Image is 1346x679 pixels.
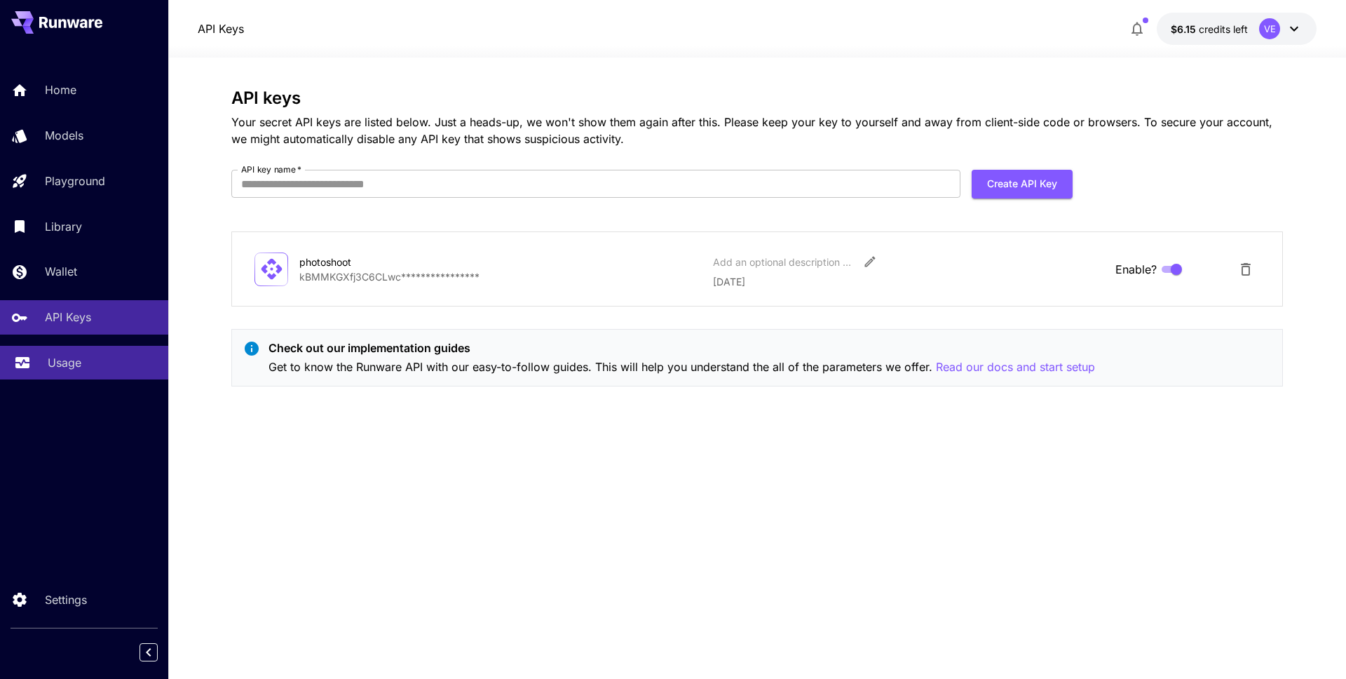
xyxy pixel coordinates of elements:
button: Create API Key [972,170,1073,199]
label: API key name [241,163,301,175]
p: Your secret API keys are listed below. Just a heads-up, we won't show them again after this. Plea... [231,114,1283,147]
p: Get to know the Runware API with our easy-to-follow guides. This will help you understand the all... [268,358,1095,376]
span: Enable? [1115,261,1157,278]
button: Read our docs and start setup [936,358,1095,376]
nav: breadcrumb [198,20,244,37]
p: Home [45,81,76,98]
span: $6.15 [1171,23,1199,35]
p: Playground [45,173,105,189]
p: Library [45,218,82,235]
span: credits left [1199,23,1248,35]
div: Add an optional description or comment [713,255,853,269]
div: $6.1495 [1171,22,1248,36]
p: Models [45,127,83,144]
h3: API keys [231,88,1283,108]
p: Usage [48,354,81,371]
div: photoshoot [299,255,440,269]
button: Edit [857,249,883,274]
p: Check out our implementation guides [268,339,1095,356]
p: Settings [45,591,87,608]
p: [DATE] [713,274,1104,289]
p: Wallet [45,263,77,280]
a: API Keys [198,20,244,37]
button: Collapse sidebar [140,643,158,661]
div: VE [1259,18,1280,39]
button: $6.1495VE [1157,13,1317,45]
button: Delete API Key [1232,255,1260,283]
div: Collapse sidebar [150,640,168,665]
p: API Keys [45,309,91,325]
